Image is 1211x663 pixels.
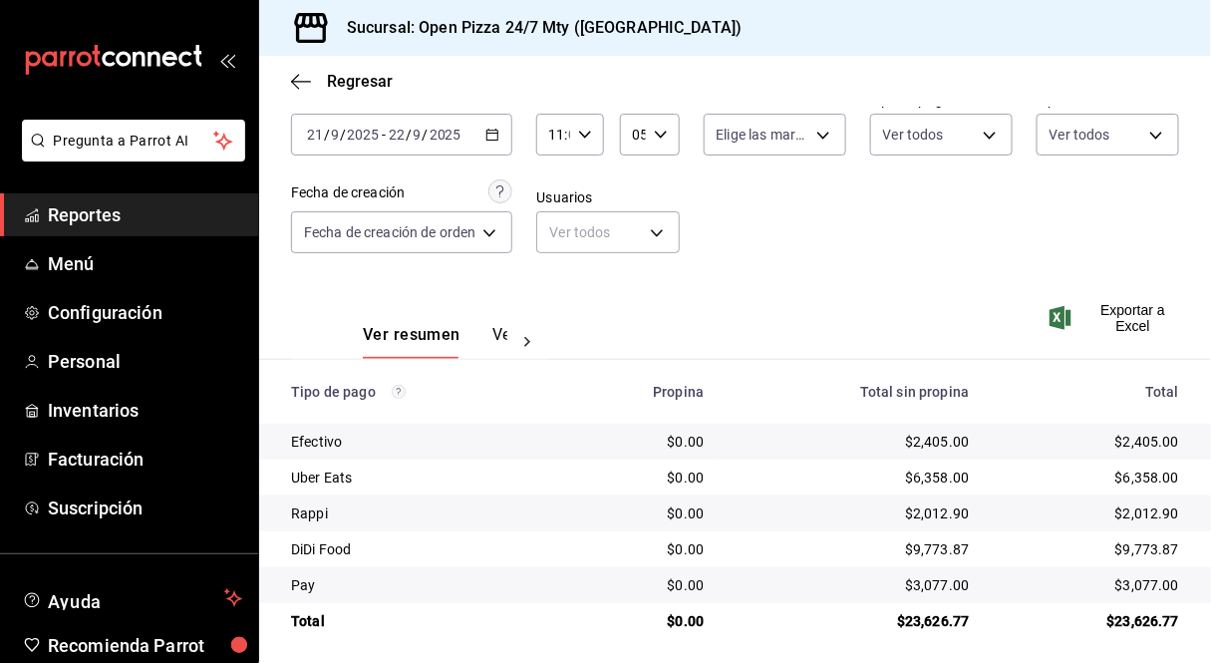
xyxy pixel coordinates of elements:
button: open_drawer_menu [219,52,235,68]
div: $6,358.00 [1001,468,1179,488]
div: $2,012.90 [1001,503,1179,523]
span: Elige las marcas [717,125,809,145]
div: Total [1001,384,1179,400]
button: Ver resumen [363,325,460,359]
span: Ayuda [48,586,216,610]
div: $9,773.87 [1001,539,1179,559]
input: -- [413,127,423,143]
span: Menú [48,250,242,277]
div: $6,358.00 [736,468,969,488]
span: Personal [48,348,242,375]
span: Regresar [327,72,393,91]
span: Recomienda Parrot [48,632,242,659]
div: DiDi Food [291,539,548,559]
div: $0.00 [580,611,704,631]
div: $0.00 [580,432,704,452]
label: Fecha [291,94,512,108]
span: Pregunta a Parrot AI [54,131,214,152]
button: Pregunta a Parrot AI [22,120,245,162]
div: $0.00 [580,539,704,559]
input: ---- [346,127,380,143]
span: Suscripción [48,495,242,521]
div: Propina [580,384,704,400]
div: Ver todos [536,211,679,253]
div: Tipo de pago [291,384,548,400]
div: Fecha de creación [291,182,405,203]
div: Rappi [291,503,548,523]
label: Hora fin [620,94,680,108]
div: Uber Eats [291,468,548,488]
span: Ver todos [1050,125,1110,145]
div: Efectivo [291,432,548,452]
span: / [423,127,429,143]
span: / [406,127,412,143]
div: $3,077.00 [736,575,969,595]
div: $0.00 [580,503,704,523]
div: $2,405.00 [736,432,969,452]
label: Hora inicio [536,94,603,108]
div: navigation tabs [363,325,507,359]
span: Ver todos [883,125,944,145]
div: Total sin propina [736,384,969,400]
input: -- [388,127,406,143]
input: ---- [429,127,462,143]
div: Pay [291,575,548,595]
div: $0.00 [580,575,704,595]
button: Regresar [291,72,393,91]
div: $23,626.77 [1001,611,1179,631]
span: / [324,127,330,143]
div: $2,405.00 [1001,432,1179,452]
span: Inventarios [48,397,242,424]
input: -- [330,127,340,143]
span: Configuración [48,299,242,326]
span: - [382,127,386,143]
div: $3,077.00 [1001,575,1179,595]
svg: Los pagos realizados con Pay y otras terminales son montos brutos. [392,385,406,399]
div: $23,626.77 [736,611,969,631]
div: Total [291,611,548,631]
span: Reportes [48,201,242,228]
span: Fecha de creación de orden [304,222,475,242]
div: $2,012.90 [736,503,969,523]
button: Exportar a Excel [1054,302,1179,334]
button: Ver pagos [492,325,567,359]
span: Facturación [48,446,242,473]
h3: Sucursal: Open Pizza 24/7 Mty ([GEOGRAPHIC_DATA]) [331,16,742,40]
div: $0.00 [580,468,704,488]
input: -- [306,127,324,143]
label: Usuarios [536,191,679,205]
div: $9,773.87 [736,539,969,559]
a: Pregunta a Parrot AI [14,145,245,166]
span: / [340,127,346,143]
